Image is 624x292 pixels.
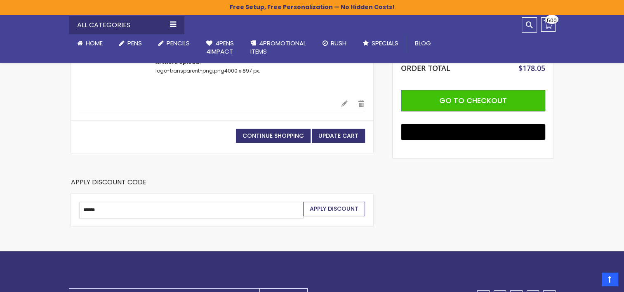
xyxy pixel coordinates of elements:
a: 4Pens4impact [198,34,242,61]
span: Go to Checkout [439,95,507,106]
div: All Categories [69,16,184,34]
a: Home [69,34,111,52]
a: Specials [355,34,407,52]
span: Pencils [167,39,190,47]
dd: 4000 x 897 px. [155,68,260,74]
a: logo-transparent-png.png [155,67,224,74]
a: Rush [314,34,355,52]
span: 500 [547,16,557,24]
span: $178.05 [518,63,545,73]
strong: Apply Discount Code [71,178,146,193]
span: Rush [331,39,346,47]
button: Update Cart [312,129,365,143]
strong: Order Total [401,62,450,73]
button: Go to Checkout [401,90,545,111]
span: Pens [127,39,142,47]
a: Pens [111,34,150,52]
span: Apply Discount [310,205,358,213]
a: 500 [541,17,556,32]
a: 4PROMOTIONALITEMS [242,34,314,61]
span: Update Cart [318,132,358,140]
span: Specials [372,39,398,47]
a: Top [602,273,618,286]
span: Continue Shopping [243,132,304,140]
span: 4Pens 4impact [206,39,234,56]
span: Home [86,39,103,47]
span: Blog [415,39,431,47]
a: Continue Shopping [236,129,311,143]
a: Pencils [150,34,198,52]
button: Buy with GPay [401,124,545,140]
span: 4PROMOTIONAL ITEMS [250,39,306,56]
a: Blog [407,34,439,52]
